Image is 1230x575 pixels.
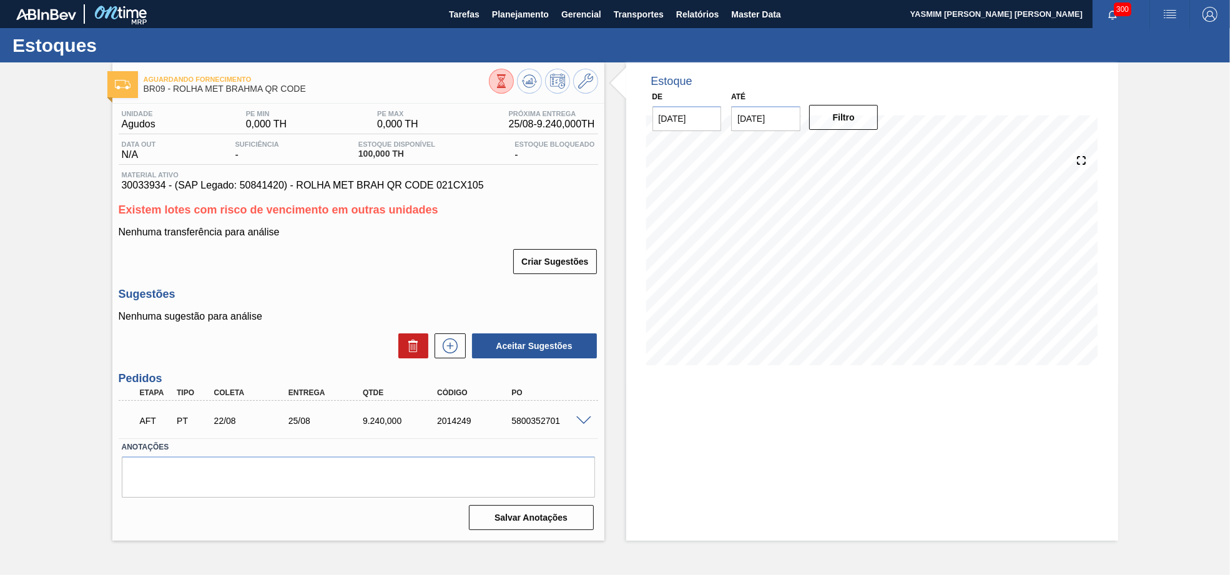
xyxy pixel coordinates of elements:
span: Agudos [122,119,155,130]
div: Aceitar Sugestões [466,332,598,360]
span: PE MIN [246,110,287,117]
button: Programar Estoque [545,69,570,94]
span: 0,000 TH [246,119,287,130]
span: 0,000 TH [377,119,418,130]
span: Transportes [614,7,664,22]
img: Logout [1203,7,1218,22]
p: Nenhuma sugestão para análise [119,311,598,322]
h3: Sugestões [119,288,598,301]
span: Master Data [731,7,780,22]
div: PO [508,388,592,397]
div: - [232,140,282,160]
div: Aguardando Fornecimento [137,407,175,435]
button: Atualizar Gráfico [517,69,542,94]
span: Gerencial [561,7,601,22]
span: 300 [1114,2,1131,16]
input: dd/mm/yyyy [731,106,800,131]
span: Estoque Bloqueado [514,140,594,148]
div: Código [434,388,518,397]
img: TNhmsLtSVTkK8tSr43FrP2fwEKptu5GPRR3wAAAABJRU5ErkJggg== [16,9,76,20]
span: Data out [122,140,156,148]
div: Qtde [360,388,443,397]
label: Anotações [122,438,595,456]
button: Filtro [809,105,878,130]
img: Ícone [115,80,130,89]
img: userActions [1163,7,1178,22]
input: dd/mm/yyyy [652,106,722,131]
div: Criar Sugestões [514,248,598,275]
span: Próxima Entrega [509,110,595,117]
span: 25/08 - 9.240,000 TH [509,119,595,130]
span: Unidade [122,110,155,117]
div: N/A [119,140,159,160]
div: Nova sugestão [428,333,466,358]
button: Criar Sugestões [513,249,596,274]
button: Aceitar Sugestões [472,333,597,358]
p: Nenhuma transferência para análise [119,227,598,238]
span: Material ativo [122,171,595,179]
span: 100,000 TH [358,149,435,159]
h3: Pedidos [119,372,598,385]
span: Tarefas [449,7,480,22]
span: Estoque Disponível [358,140,435,148]
label: De [652,92,663,101]
span: 30033934 - (SAP Legado: 50841420) - ROLHA MET BRAH QR CODE 021CX105 [122,180,595,191]
span: Aguardando Fornecimento [144,76,489,83]
button: Ir ao Master Data / Geral [573,69,598,94]
span: Relatórios [676,7,719,22]
span: Existem lotes com risco de vencimento em outras unidades [119,204,438,216]
div: Coleta [211,388,295,397]
div: Tipo [174,388,212,397]
div: - [511,140,598,160]
button: Visão Geral dos Estoques [489,69,514,94]
div: Excluir Sugestões [392,333,428,358]
span: PE MAX [377,110,418,117]
span: Suficiência [235,140,278,148]
div: Etapa [137,388,175,397]
div: Pedido de Transferência [174,416,212,426]
div: Estoque [651,75,692,88]
div: 9.240,000 [360,416,443,426]
p: AFT [140,416,172,426]
span: Planejamento [492,7,549,22]
button: Salvar Anotações [469,505,594,530]
button: Notificações [1093,6,1133,23]
div: 25/08/2025 [285,416,369,426]
span: BR09 - ROLHA MET BRAHMA QR CODE [144,84,489,94]
label: Até [731,92,745,101]
h1: Estoques [12,38,234,52]
div: 22/08/2025 [211,416,295,426]
div: 5800352701 [508,416,592,426]
div: Entrega [285,388,369,397]
div: 2014249 [434,416,518,426]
